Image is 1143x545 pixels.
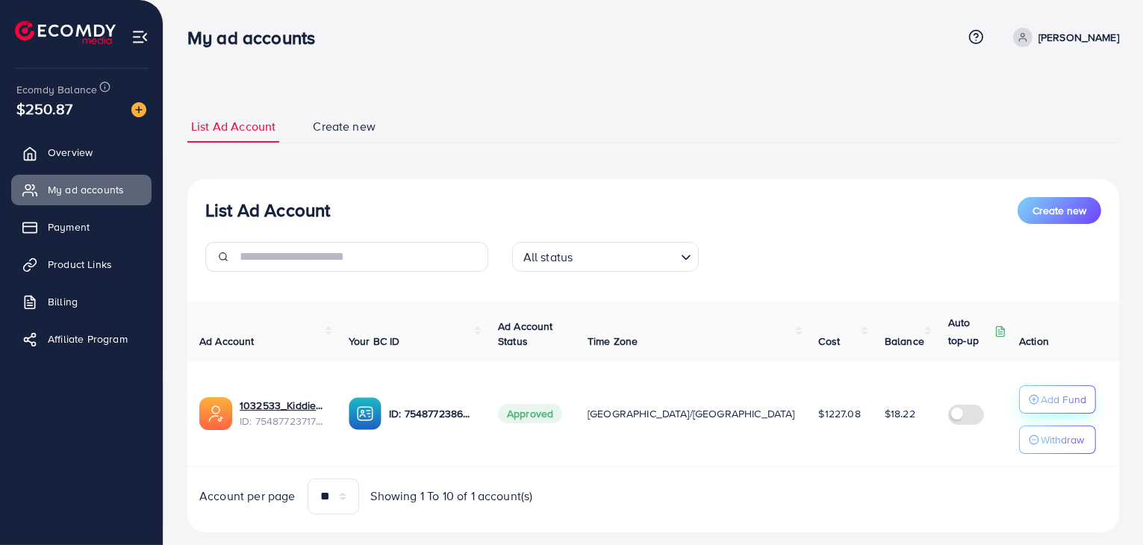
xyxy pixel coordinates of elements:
button: Add Fund [1019,385,1096,414]
a: Billing [11,287,152,317]
span: Billing [48,294,78,309]
span: Showing 1 To 10 of 1 account(s) [371,488,533,505]
span: Create new [313,118,376,135]
span: Your BC ID [349,334,400,349]
span: [GEOGRAPHIC_DATA]/[GEOGRAPHIC_DATA] [588,406,795,421]
span: Ad Account Status [498,319,553,349]
span: Cost [819,334,841,349]
a: Payment [11,212,152,242]
span: Ecomdy Balance [16,82,97,97]
h3: My ad accounts [187,27,327,49]
span: Product Links [48,257,112,272]
h3: List Ad Account [205,199,330,221]
span: Create new [1033,203,1086,218]
img: image [131,102,146,117]
p: ID: 7548772386359853072 [389,405,474,423]
span: List Ad Account [191,118,275,135]
span: $18.22 [885,406,915,421]
a: Product Links [11,249,152,279]
a: My ad accounts [11,175,152,205]
span: Time Zone [588,334,638,349]
input: Search for option [577,243,674,268]
span: Affiliate Program [48,331,128,346]
a: 1032533_Kiddie Land_1757585604540 [240,398,325,413]
iframe: Chat [1080,478,1132,534]
span: All status [520,246,576,268]
a: Overview [11,137,152,167]
img: menu [131,28,149,46]
span: Overview [48,145,93,160]
span: $1227.08 [819,406,861,421]
span: Ad Account [199,334,255,349]
button: Create new [1018,197,1101,224]
img: ic-ads-acc.e4c84228.svg [199,397,232,430]
div: Search for option [512,242,699,272]
p: Add Fund [1041,390,1086,408]
button: Withdraw [1019,426,1096,454]
p: [PERSON_NAME] [1038,28,1119,46]
span: Balance [885,334,924,349]
div: <span class='underline'>1032533_Kiddie Land_1757585604540</span></br>7548772371726041089 [240,398,325,429]
img: ic-ba-acc.ded83a64.svg [349,397,381,430]
img: logo [15,21,116,44]
p: Auto top-up [948,314,991,349]
p: Withdraw [1041,431,1084,449]
span: My ad accounts [48,182,124,197]
a: Affiliate Program [11,324,152,354]
span: Approved [498,404,562,423]
span: Payment [48,219,90,234]
span: Action [1019,334,1049,349]
span: $250.87 [16,98,72,119]
a: [PERSON_NAME] [1007,28,1119,47]
span: Account per page [199,488,296,505]
span: ID: 7548772371726041089 [240,414,325,429]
